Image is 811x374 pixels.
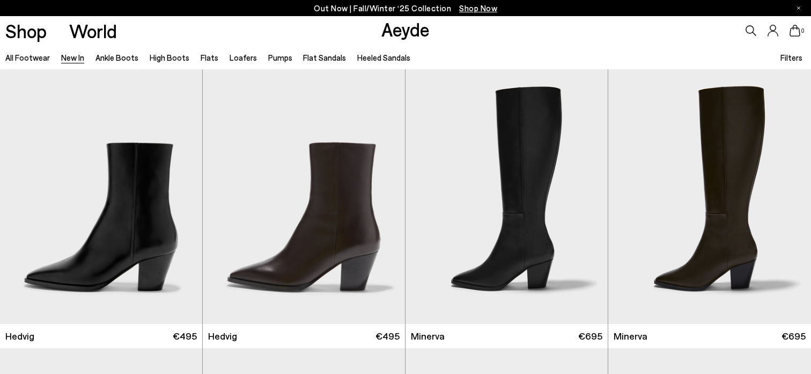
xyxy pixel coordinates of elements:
[375,329,400,343] span: €495
[203,69,405,324] img: Hedvig Cowboy Ankle Boots
[268,53,292,62] a: Pumps
[608,324,811,348] a: Minerva €695
[578,329,602,343] span: €695
[5,53,50,62] a: All Footwear
[69,21,117,40] a: World
[405,324,608,348] a: Minerva €695
[173,329,197,343] span: €495
[800,28,806,34] span: 0
[411,329,445,343] span: Minerva
[5,21,47,40] a: Shop
[303,53,346,62] a: Flat Sandals
[357,53,410,62] a: Heeled Sandals
[459,3,497,13] span: Navigate to /collections/new-in
[61,53,84,62] a: New In
[95,53,138,62] a: Ankle Boots
[314,2,497,15] p: Out Now | Fall/Winter ‘25 Collection
[790,25,800,37] a: 0
[608,69,811,324] img: Minerva High Cowboy Boots
[781,329,806,343] span: €695
[208,329,237,343] span: Hedvig
[201,53,218,62] a: Flats
[405,69,608,324] img: Minerva High Cowboy Boots
[150,53,189,62] a: High Boots
[381,18,430,40] a: Aeyde
[230,53,257,62] a: Loafers
[203,324,405,348] a: Hedvig €495
[780,53,802,62] span: Filters
[5,329,34,343] span: Hedvig
[614,329,647,343] span: Minerva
